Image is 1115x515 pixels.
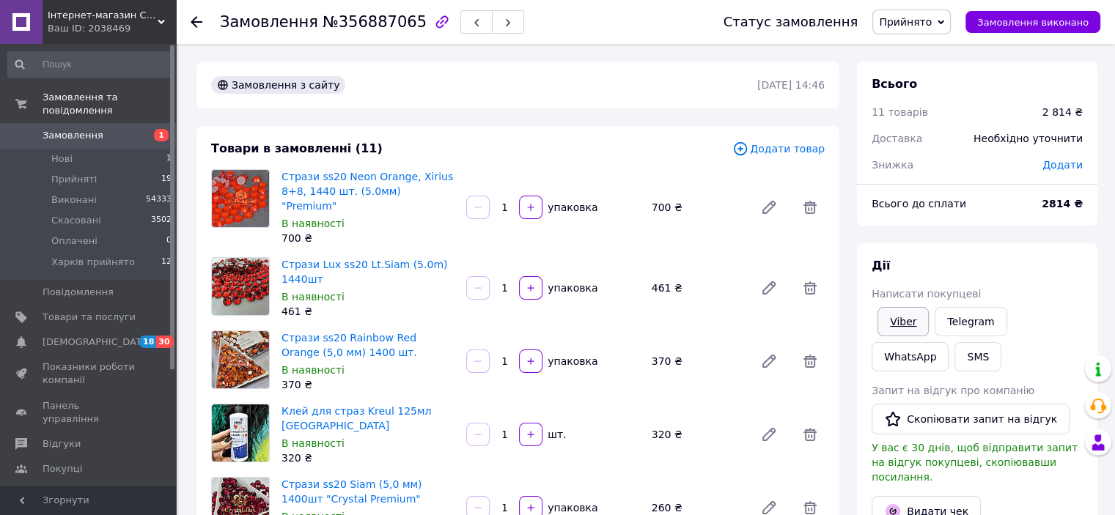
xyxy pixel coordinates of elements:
[212,331,269,388] img: Стрази ss20 Rainbow Red Orange (5,0 мм) 1400 шт.
[544,281,599,295] div: упаковка
[724,15,858,29] div: Статус замовлення
[43,311,136,324] span: Товари та послуги
[281,437,345,449] span: В наявності
[151,214,172,227] span: 3502
[51,173,97,186] span: Прийняті
[154,129,169,141] span: 1
[646,351,748,371] div: 370 ₴
[879,16,932,28] span: Прийнято
[191,15,202,29] div: Повернутися назад
[872,385,1034,396] span: Запит на відгук про компанію
[544,354,599,368] div: упаковка
[646,278,748,298] div: 461 ₴
[965,11,1100,33] button: Замовлення виконано
[146,193,172,207] span: 54333
[935,307,1007,336] a: Telegram
[732,141,825,157] span: Додати товар
[161,173,172,186] span: 19
[795,420,825,449] span: Видалити
[43,91,176,117] span: Замовлення та повідомлення
[754,193,784,222] a: Редагувати
[872,442,1078,483] span: У вас є 30 днів, щоб відправити запит на відгук покупцеві, скопіювавши посилання.
[212,170,269,227] img: Стрази ss20 Neon Orange, Xirius 8+8, 1440 шт. (5.0мм) "Premium"
[1042,198,1083,210] b: 2814 ₴
[281,231,455,245] div: 700 ₴
[757,79,825,91] time: [DATE] 14:46
[48,9,158,22] span: Інтернет-магазин СТРАЗИ
[281,291,345,303] span: В наявності
[281,259,447,285] a: Стрази Lux ss20 Lt.Siam (5.0m) 1440шт
[43,399,136,426] span: Панель управління
[544,500,599,515] div: упаковка
[646,424,748,445] div: 320 ₴
[281,332,417,358] a: Стрази ss20 Rainbow Red Orange (5,0 мм) 1400 шт.
[166,152,172,166] span: 1
[161,256,172,269] span: 12
[51,214,101,227] span: Скасовані
[872,159,913,171] span: Знижка
[51,193,97,207] span: Виконані
[281,478,422,505] a: Стрази ss20 Siam (5,0 мм) 1400шт "Crystal Premium"
[281,451,455,465] div: 320 ₴
[754,273,784,303] a: Редагувати
[212,404,269,462] img: Клей для страз Kreul 125мл Німеччина
[281,171,453,212] a: Стрази ss20 Neon Orange, Xirius 8+8, 1440 шт. (5.0мм) "Premium"
[7,51,173,78] input: Пошук
[795,193,825,222] span: Видалити
[166,234,172,248] span: 0
[872,404,1070,434] button: Скопіювати запит на відгук
[754,347,784,376] a: Редагувати
[795,347,825,376] span: Видалити
[211,76,345,94] div: Замовлення з сайту
[51,256,135,269] span: Харків прийнято
[872,259,890,273] span: Дії
[872,133,922,144] span: Доставка
[646,197,748,218] div: 700 ₴
[139,336,156,348] span: 18
[1042,105,1083,119] div: 2 814 ₴
[754,420,784,449] a: Редагувати
[281,364,345,376] span: В наявності
[954,342,1001,371] button: SMS
[795,273,825,303] span: Видалити
[211,141,383,155] span: Товари в замовленні (11)
[544,200,599,215] div: упаковка
[281,405,431,431] a: Клей для страз Kreul 125мл [GEOGRAPHIC_DATA]
[544,427,567,442] div: шт.
[212,258,269,315] img: Стрази Lux ss20 Lt.Siam (5.0m) 1440шт
[281,218,345,229] span: В наявності
[1042,159,1083,171] span: Додати
[872,106,928,118] span: 11 товарів
[872,198,966,210] span: Всього до сплати
[51,234,97,248] span: Оплачені
[43,360,136,387] span: Показники роботи компанії
[281,304,455,319] div: 461 ₴
[43,336,151,349] span: [DEMOGRAPHIC_DATA]
[43,437,81,451] span: Відгуки
[872,342,949,371] a: WhatsApp
[43,286,114,299] span: Повідомлення
[323,13,427,31] span: №356887065
[281,377,455,392] div: 370 ₴
[965,122,1092,155] div: Необхідно уточнити
[43,129,103,142] span: Замовлення
[220,13,318,31] span: Замовлення
[156,336,173,348] span: 30
[977,17,1089,28] span: Замовлення виконано
[877,307,929,336] a: Viber
[872,77,917,91] span: Всього
[872,288,981,300] span: Написати покупцеві
[51,152,73,166] span: Нові
[48,22,176,35] div: Ваш ID: 2038469
[43,462,82,475] span: Покупці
